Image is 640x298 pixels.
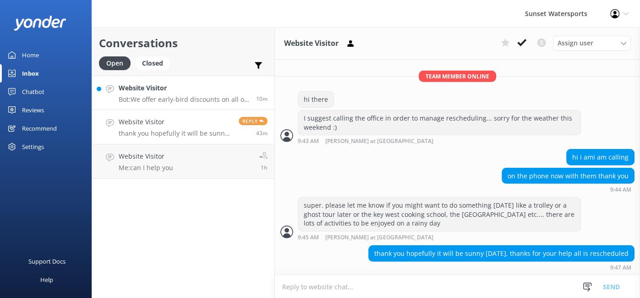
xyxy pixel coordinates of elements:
div: Oct 04 2025 08:43am (UTC -05:00) America/Cancun [298,138,581,144]
div: I suggest calling the office in order to manage rescheduling... sorry for the weather this weeken... [298,110,580,135]
span: Team member online [419,71,496,82]
div: Help [40,270,53,289]
div: Inbox [22,64,39,83]
a: Website VisitorMe:can I help you1h [92,144,274,179]
h3: Website Visitor [284,38,339,50]
div: Recommend [22,119,57,138]
div: Home [22,46,39,64]
span: Assign user [558,38,593,48]
h2: Conversations [99,34,268,52]
span: Reply [239,117,268,125]
div: Oct 04 2025 08:44am (UTC -05:00) America/Cancun [502,186,635,193]
a: Website VisitorBot:We offer early-bird discounts on all of our morning trips! When you book direc... [92,76,274,110]
div: Support Docs [28,252,66,270]
div: hi i ami am calling [567,149,634,165]
div: Settings [22,138,44,156]
div: on the phone now with them thank you [502,168,634,184]
div: Oct 04 2025 08:47am (UTC -05:00) America/Cancun [368,264,635,270]
div: Reviews [22,101,44,119]
a: Website Visitorthank you hopefully it will be sunny [DATE]. thanks for your help all is reschedul... [92,110,274,144]
strong: 9:44 AM [610,187,631,193]
p: thank you hopefully it will be sunny [DATE]. thanks for your help all is rescheduled [119,129,232,138]
img: yonder-white-logo.png [14,16,66,31]
div: super. please let me know if you might want to do something [DATE] like a trolley or a ghost tour... [298,198,580,231]
div: Closed [135,56,170,70]
div: Open [99,56,131,70]
strong: 9:43 AM [298,138,319,144]
div: Oct 04 2025 08:45am (UTC -05:00) America/Cancun [298,234,581,241]
strong: 9:47 AM [610,265,631,270]
span: Oct 04 2025 07:50am (UTC -05:00) America/Cancun [261,164,268,171]
h4: Website Visitor [119,117,232,127]
a: Closed [135,58,175,68]
div: Chatbot [22,83,44,101]
p: Me: can I help you [119,164,173,172]
h4: Website Visitor [119,151,173,161]
strong: 9:45 AM [298,235,319,241]
a: Open [99,58,135,68]
div: hi there [298,92,334,107]
span: Oct 04 2025 08:47am (UTC -05:00) America/Cancun [256,129,268,137]
span: [PERSON_NAME] at [GEOGRAPHIC_DATA] [325,138,433,144]
div: Assign User [553,36,631,50]
h4: Website Visitor [119,83,249,93]
span: Oct 04 2025 09:20am (UTC -05:00) America/Cancun [256,95,268,103]
div: thank you hopefully it will be sunny [DATE]. thanks for your help all is rescheduled [369,246,634,261]
p: Bot: We offer early-bird discounts on all of our morning trips! When you book directly with us, w... [119,95,249,104]
span: [PERSON_NAME] at [GEOGRAPHIC_DATA] [325,235,433,241]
